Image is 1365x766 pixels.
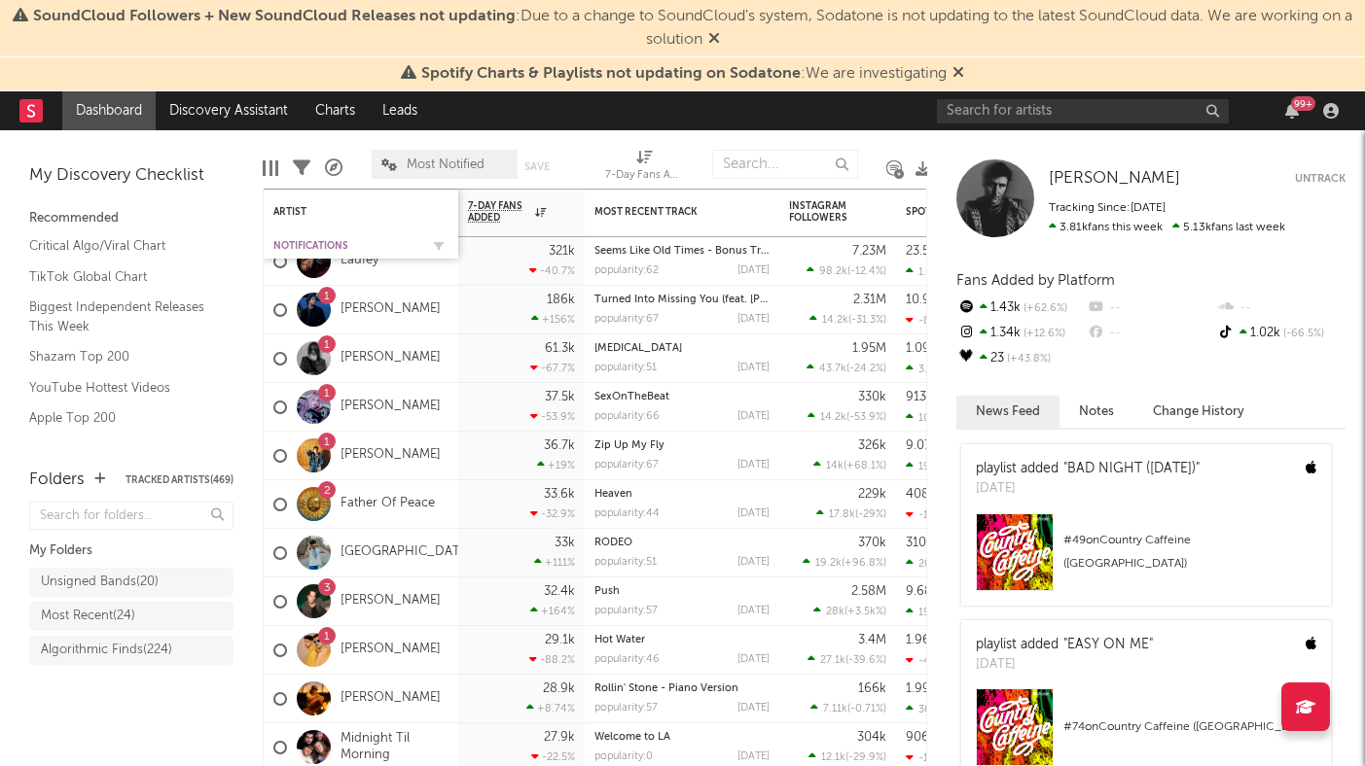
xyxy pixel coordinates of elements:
div: 1.25M [906,265,947,278]
span: +62.6 % [1021,303,1067,314]
div: -40.7 % [529,264,575,277]
div: 23.5M [906,245,940,258]
span: 43.7k [819,364,846,374]
div: 913k [906,391,933,403]
div: Artist [273,206,419,218]
div: 408k [906,488,936,501]
div: popularity: 57 [594,606,658,616]
div: 326k [858,439,886,452]
div: 1.02k [1216,321,1346,346]
div: Algorithmic Finds ( 224 ) [41,639,172,662]
div: Welcome to LA [594,732,770,743]
a: [PERSON_NAME] [341,642,441,658]
div: 33.6k [544,488,575,501]
a: Charts [302,91,369,130]
span: -12.4 % [850,266,883,277]
div: [DATE] [737,460,770,470]
div: 7-Day Fans Added (7-Day Fans Added) [605,164,683,188]
span: 12.1k [821,752,845,763]
div: 99 + [1291,96,1315,111]
button: Untrack [1295,169,1346,189]
div: +156 % [531,313,575,326]
span: -31.3 % [851,315,883,326]
div: popularity: 46 [594,654,660,665]
a: Zip Up My Fly [594,440,665,451]
div: +19 % [537,459,575,471]
div: RODEO [594,538,770,548]
a: Father Of Peace [341,496,435,512]
span: 14k [826,461,844,471]
div: SexOnTheBeat [594,392,770,402]
div: popularity: 44 [594,508,660,519]
a: [PERSON_NAME] [341,399,441,415]
input: Search for folders... [29,502,233,530]
div: -11.6k [906,508,949,521]
div: playlist added [976,635,1153,655]
div: ( ) [807,362,886,374]
div: ( ) [807,264,886,277]
div: popularity: 62 [594,265,659,276]
span: Spotify Charts & Playlists not updating on Sodatone [421,66,801,82]
a: [GEOGRAPHIC_DATA] [341,544,472,561]
a: Heaven [594,489,632,500]
span: Most Notified [407,158,485,171]
div: Hot Water [594,635,770,645]
a: Hot Water [594,635,645,645]
div: [DATE] [976,655,1153,675]
div: Most Recent ( 24 ) [41,605,135,628]
span: 14.2k [822,315,848,326]
a: [PERSON_NAME] [1049,169,1180,189]
a: RODEO [594,538,632,548]
a: Biggest Independent Releases This Week [29,296,214,336]
div: 36.7k [544,439,575,452]
a: Laufey [341,253,378,269]
div: popularity: 0 [594,751,653,762]
div: [DATE] [737,703,770,714]
div: Folders [29,469,85,492]
div: # 49 on Country Caffeine ([GEOGRAPHIC_DATA]) [1063,529,1316,575]
div: -- [1086,321,1215,346]
a: Algorithmic Finds(224) [29,636,233,665]
a: Discovery Assistant [156,91,302,130]
div: 3.83k [906,363,946,375]
div: 33k [555,537,575,549]
div: -40.9k [906,654,952,667]
a: Most Recent(24) [29,602,233,631]
div: 37.5k [545,391,575,403]
div: 1.34k [956,321,1086,346]
div: Filters [293,140,310,196]
div: 906k [906,731,936,744]
div: 1.99M [906,682,941,695]
div: A&R Pipeline [325,140,342,196]
div: 9.68M [906,585,943,598]
button: 99+ [1285,103,1299,119]
button: Filter by Notifications [429,236,449,256]
a: Rollin' Stone - Piano Version [594,683,738,694]
span: 7.11k [823,704,847,714]
div: 28.9k [543,682,575,695]
div: Notifications [273,240,419,252]
div: ( ) [813,459,886,471]
a: Leads [369,91,431,130]
div: 7.23M [852,245,886,258]
span: -53.9 % [849,412,883,423]
a: [PERSON_NAME] [341,447,441,464]
a: Unsigned Bands(20) [29,568,233,597]
div: ( ) [813,605,886,617]
div: [DATE] [737,557,770,568]
a: Shazam Top 200 [29,346,214,367]
div: popularity: 67 [594,314,659,325]
a: Apple Top 200 [29,407,214,429]
div: [DATE] [737,411,770,422]
div: -141k [906,751,946,764]
div: ( ) [808,410,886,423]
div: -- [1086,296,1215,321]
a: [PERSON_NAME] [341,350,441,366]
span: SoundCloud Followers + New SoundCloud Releases not updating [33,9,516,24]
div: 61.3k [545,342,575,355]
span: Fans Added by Platform [956,273,1115,288]
span: -29.9 % [848,752,883,763]
div: ( ) [808,653,886,666]
div: [DATE] [737,363,770,373]
div: popularity: 67 [594,460,659,470]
